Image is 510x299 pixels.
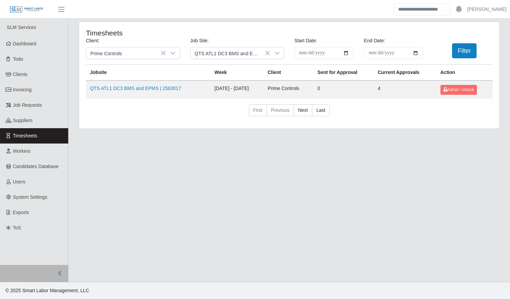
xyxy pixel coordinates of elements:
th: Action [436,65,493,81]
span: Exports [13,210,29,215]
span: System Settings [13,194,47,200]
span: Candidates Database [13,164,59,169]
span: Invoicing [13,87,32,92]
th: Sent for Approval [313,65,374,81]
a: Last [312,104,330,117]
span: Clients [13,72,28,77]
label: Client: [86,37,100,44]
span: SLM Services [7,25,36,30]
h4: Timesheets [86,29,250,37]
img: SLM Logo [10,6,44,13]
th: Client [264,65,313,81]
nav: pagination [86,104,493,122]
th: Jobsite [86,65,210,81]
span: Todo [13,56,23,62]
td: 0 [313,80,374,99]
th: Week [210,65,264,81]
button: Admin: Unlock [440,85,477,94]
td: Prime Controls [264,80,313,99]
input: Search [394,3,450,15]
a: QTS ATL1 DC3 BMS and EPMS | 2563017 [90,86,181,91]
span: Dashboard [13,41,36,46]
th: Current Approvals [374,65,436,81]
button: Filter [452,43,477,58]
label: Job Site: [190,37,209,44]
span: Users [13,179,26,184]
a: Next [294,104,312,117]
span: Job Requests [13,102,42,108]
span: Suppliers [13,118,33,123]
span: Admin: Unlock [444,87,474,92]
a: [PERSON_NAME] [467,6,507,13]
label: Start Date: [295,37,317,44]
label: End Date: [364,37,385,44]
span: ToS [13,225,21,230]
span: Workers [13,148,31,154]
span: © 2025 Smart Labor Management, LLC [5,288,89,293]
span: Timesheets [13,133,37,138]
span: QTS ATL1 DC3 BMS and EPMS [191,47,270,59]
span: Prime Controls [86,47,166,59]
td: 4 [374,80,436,99]
td: [DATE] - [DATE] [210,80,264,99]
